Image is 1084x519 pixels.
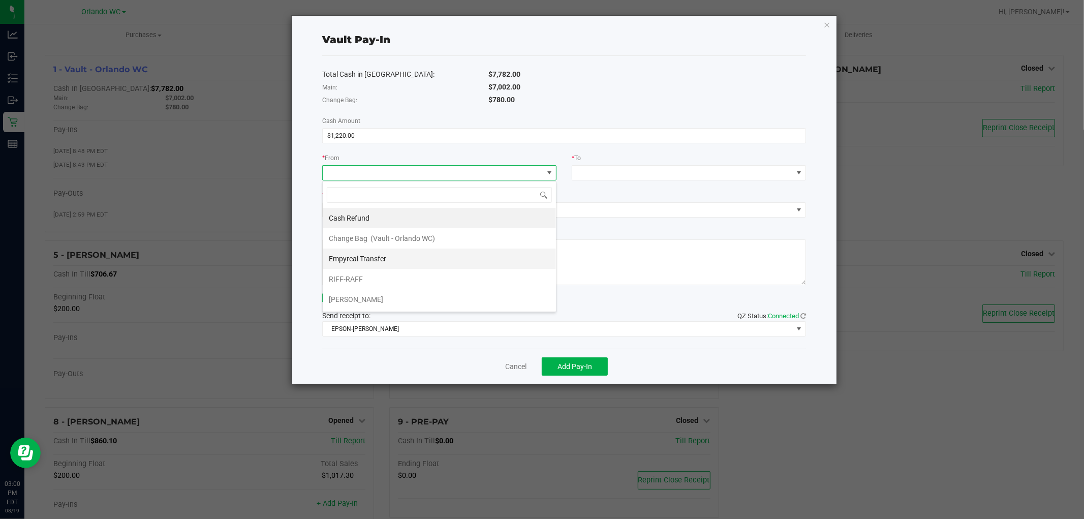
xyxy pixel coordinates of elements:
[542,357,608,376] button: Add Pay-In
[329,214,369,222] span: Cash Refund
[322,97,357,104] span: Change Bag:
[505,361,526,372] a: Cancel
[329,255,386,263] span: Empyreal Transfer
[488,70,520,78] span: $7,782.00
[322,32,390,47] div: Vault Pay-In
[488,96,515,104] span: $780.00
[329,275,363,283] span: RIFF-RAFF
[323,322,793,336] span: EPSON-[PERSON_NAME]
[329,234,367,242] span: Change Bag
[737,312,806,320] span: QZ Status:
[10,438,41,468] iframe: Resource center
[322,70,435,78] span: Total Cash in [GEOGRAPHIC_DATA]:
[322,154,339,163] label: From
[558,362,592,371] span: Add Pay-In
[572,154,581,163] label: To
[322,312,370,320] span: Send receipt to:
[488,83,520,91] span: $7,002.00
[370,234,435,242] span: (Vault - Orlando WC)
[768,312,799,320] span: Connected
[322,117,360,125] span: Cash Amount
[329,295,383,303] span: [PERSON_NAME]
[322,84,337,91] span: Main:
